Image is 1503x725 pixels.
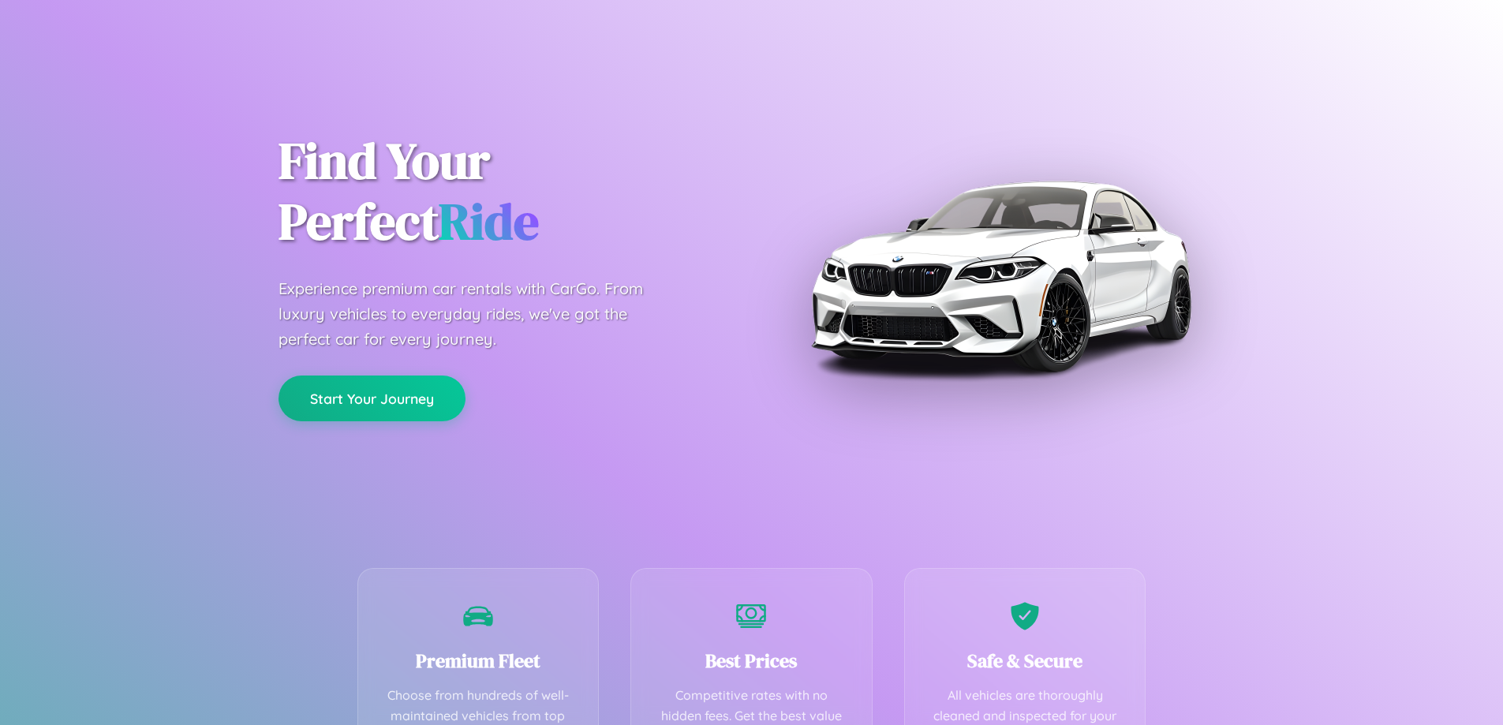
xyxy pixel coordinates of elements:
[929,648,1122,674] h3: Safe & Secure
[279,276,673,352] p: Experience premium car rentals with CarGo. From luxury vehicles to everyday rides, we've got the ...
[803,79,1198,473] img: Premium BMW car rental vehicle
[382,648,575,674] h3: Premium Fleet
[279,131,728,252] h1: Find Your Perfect
[439,187,539,256] span: Ride
[655,648,848,674] h3: Best Prices
[279,376,465,421] button: Start Your Journey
